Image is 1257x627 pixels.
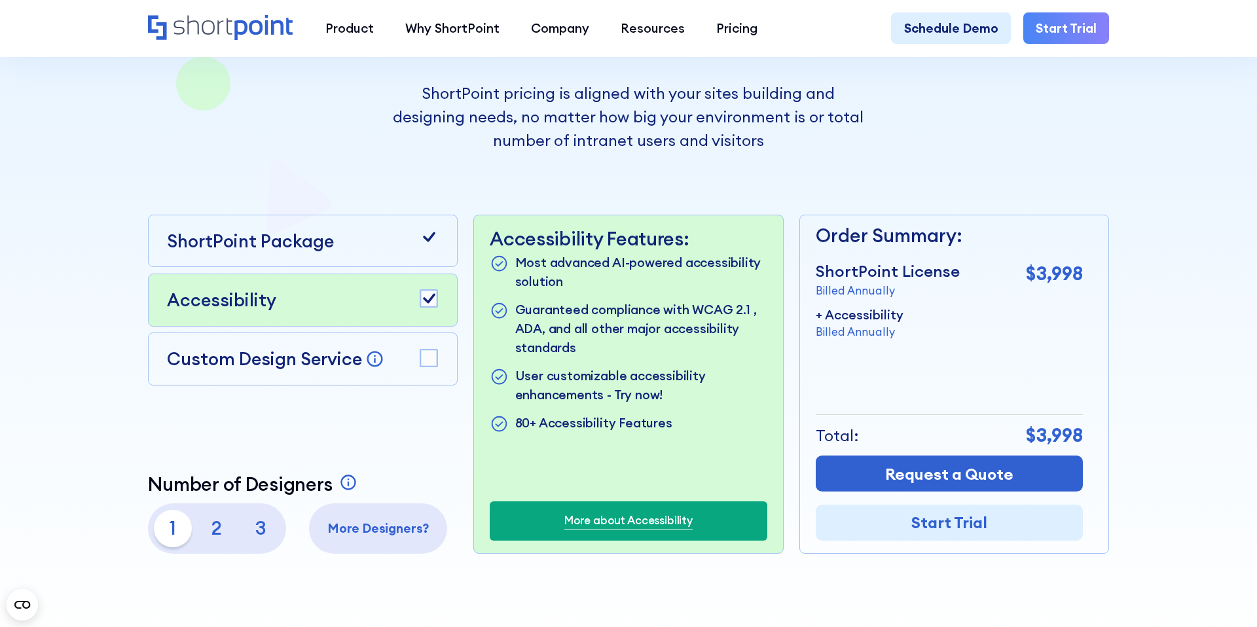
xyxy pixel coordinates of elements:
p: Most advanced AI-powered accessibility solution [515,253,767,291]
iframe: Chat Widget [1192,564,1257,627]
p: ShortPoint pricing is aligned with your sites building and designing needs, no matter how big you... [393,81,864,152]
button: Open CMP widget [7,589,38,620]
a: Start Trial [1023,12,1109,44]
a: Start Trial [816,505,1083,541]
p: Guaranteed compliance with WCAG 2.1 , ADA, and all other major accessibility standards [515,300,767,357]
p: Total: [816,423,859,447]
div: Why ShortPoint [405,19,500,38]
p: 3 [242,510,280,548]
p: Accessibility Features: [490,228,767,251]
p: Number of Designers [148,473,333,496]
p: User customizable accessibility enhancements - Try now! [515,367,767,404]
p: Order Summary: [816,221,1083,249]
p: 80+ Accessibility Features [515,414,672,435]
p: Custom Design Service [167,348,362,370]
p: ShortPoint License [816,259,960,283]
div: Company [531,19,589,38]
p: Billed Annually [816,324,903,340]
p: More Designers? [316,519,441,538]
a: Schedule Demo [891,12,1010,44]
p: $3,998 [1026,259,1083,287]
p: 1 [154,510,192,548]
a: Number of Designers [148,473,361,496]
div: Resources [621,19,685,38]
p: ShortPoint Package [167,228,334,254]
p: Billed Annually [816,283,960,299]
a: Home [148,15,294,43]
a: Why ShortPoint [390,12,515,44]
p: + Accessibility [816,306,903,325]
a: Company [515,12,605,44]
a: Pricing [701,12,773,44]
p: 2 [198,510,236,548]
a: Product [310,12,390,44]
p: $3,998 [1026,421,1083,449]
div: Product [325,19,374,38]
a: More about Accessibility [564,512,693,529]
a: Request a Quote [816,456,1083,492]
div: Pricing [716,19,757,38]
p: Accessibility [167,287,276,313]
a: Resources [605,12,701,44]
